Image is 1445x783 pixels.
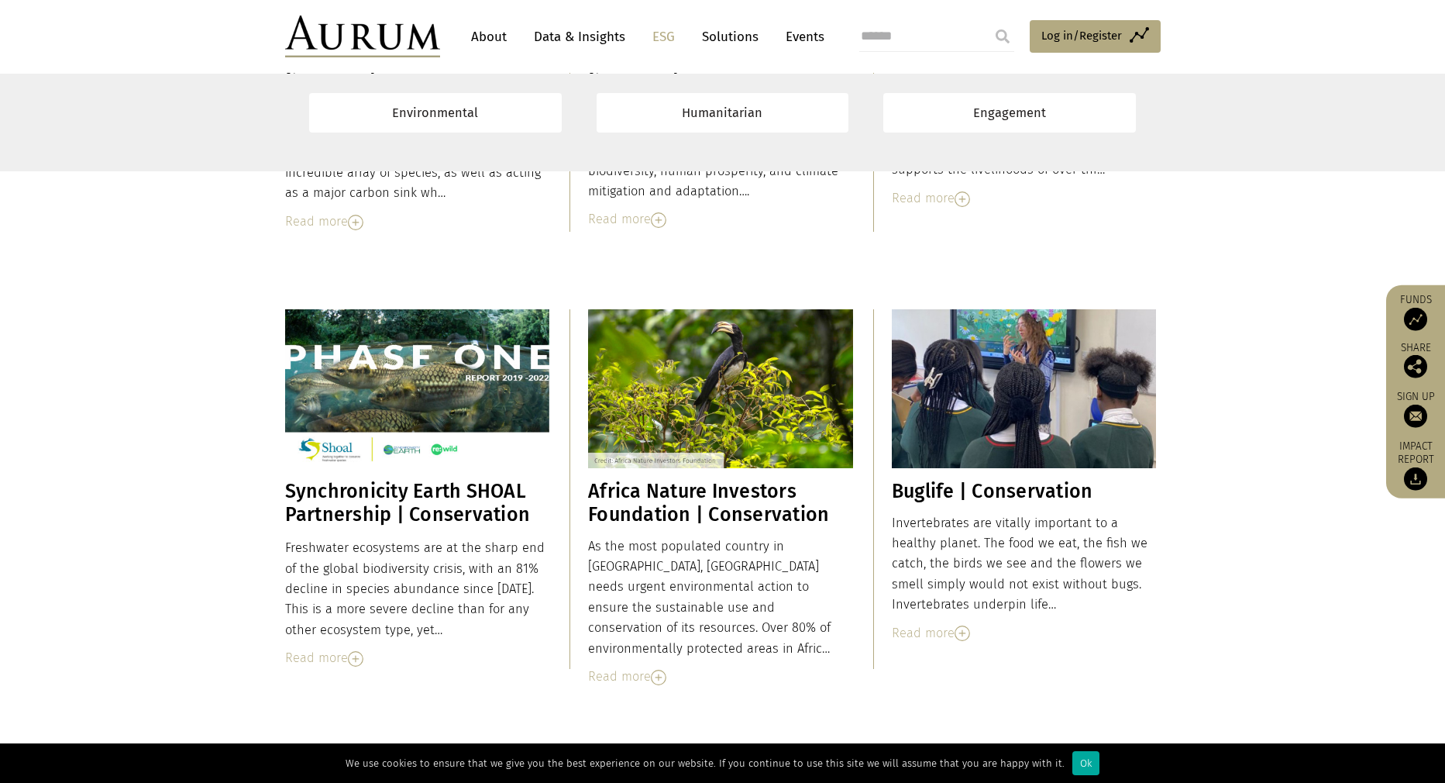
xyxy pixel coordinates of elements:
div: Invertebrates are vitally important to a healthy planet. The food we eat, the fish we catch, the ... [892,513,1157,616]
img: Read More [651,212,666,228]
a: Data & Insights [526,22,633,51]
a: Solutions [694,22,766,51]
div: Read more [892,188,1157,209]
img: Sign up to our newsletter [1404,405,1427,428]
img: Read More [955,626,970,641]
div: Read more [588,209,853,229]
img: Read More [651,670,666,685]
div: Share [1394,343,1437,378]
h3: Synchronicity Earth SHOAL Partnership | Conservation [285,480,550,526]
a: ESG [645,22,683,51]
img: Read More [955,191,970,207]
a: Funds [1394,293,1437,331]
a: About [463,22,514,51]
h3: Africa Nature Investors Foundation | Conservation [588,480,853,526]
span: Log in/Register [1041,26,1122,45]
a: Impact report [1394,440,1437,491]
input: Submit [987,21,1018,52]
h3: Buglife | Conservation [892,480,1157,503]
img: Aurum [285,16,440,57]
div: Read more [588,667,853,687]
a: Sign up [1394,390,1437,428]
div: Ok [1072,751,1099,775]
img: Read More [348,215,363,230]
img: Share this post [1404,355,1427,378]
a: Environmental [309,93,562,133]
div: Read more [285,648,550,668]
a: Log in/Register [1030,20,1161,53]
img: Access Funds [1404,308,1427,331]
a: Engagement [883,93,1136,133]
div: Freshwater ecosystems are at the sharp end of the global biodiversity crisis, with an 81% decline... [285,538,550,640]
a: Humanitarian [597,93,849,133]
div: Read more [892,623,1157,643]
div: As the most populated country in [GEOGRAPHIC_DATA], [GEOGRAPHIC_DATA] needs urgent environmental ... [588,536,853,659]
img: Read More [348,651,363,667]
div: Read more [285,212,550,232]
a: Events [778,22,824,51]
